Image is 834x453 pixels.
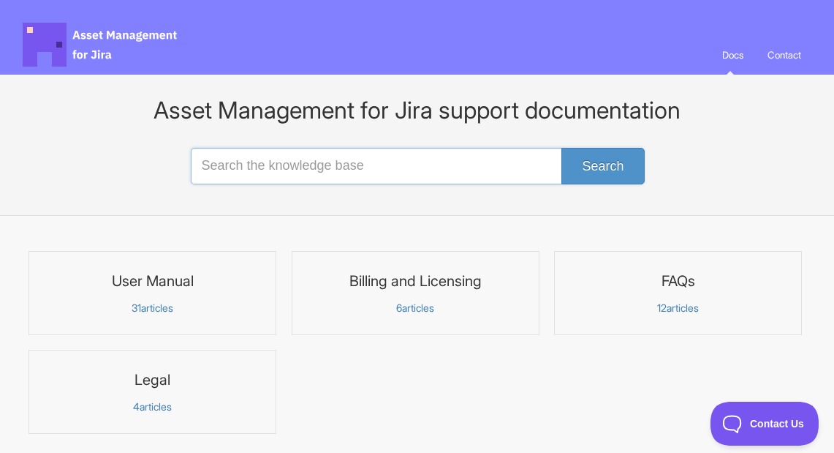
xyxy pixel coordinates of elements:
p: articles [564,302,792,315]
h3: User Manual [38,272,267,291]
span: 31 [132,302,141,314]
h3: Billing and Licensing [301,272,530,291]
p: articles [38,400,267,413]
a: Billing and Licensing 6articles [292,251,539,335]
span: Search [582,159,623,173]
a: FAQs 12articles [554,251,802,335]
h3: FAQs [564,272,792,291]
span: 12 [657,302,667,314]
p: articles [38,302,267,315]
a: User Manual 31articles [29,251,276,335]
span: 6 [396,302,402,314]
a: Docs [711,35,754,75]
input: Search the knowledge base [191,148,644,184]
span: Asset Management for Jira Docs [23,23,179,67]
a: Contact [757,35,812,75]
h3: Legal [38,370,267,389]
p: articles [301,302,530,315]
a: Legal 4articles [29,350,276,434]
iframe: Toggle Customer Support [710,402,819,446]
span: 4 [133,400,140,413]
button: Search [561,148,644,184]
